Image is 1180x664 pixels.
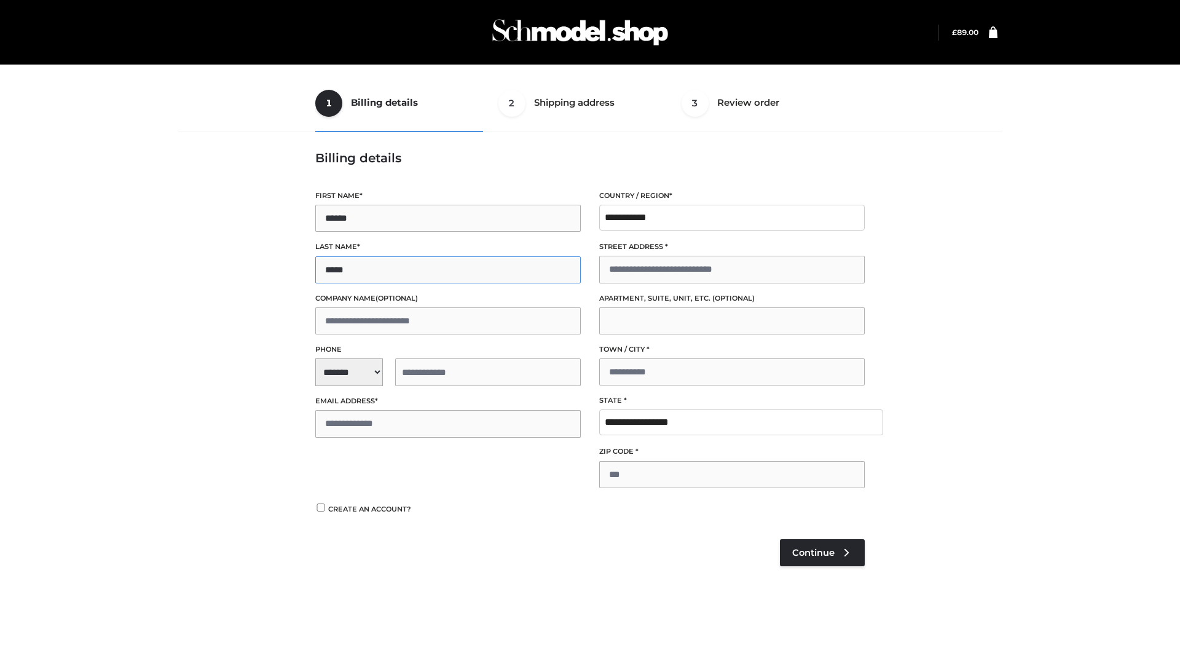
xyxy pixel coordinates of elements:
label: Town / City [599,344,865,355]
span: (optional) [376,294,418,302]
img: Schmodel Admin 964 [488,8,672,57]
input: Create an account? [315,504,326,512]
a: £89.00 [952,28,978,37]
label: Apartment, suite, unit, etc. [599,293,865,304]
label: Last name [315,241,581,253]
label: First name [315,190,581,202]
h3: Billing details [315,151,865,165]
span: (optional) [712,294,755,302]
label: Phone [315,344,581,355]
label: Country / Region [599,190,865,202]
label: State [599,395,865,406]
label: Email address [315,395,581,407]
span: £ [952,28,957,37]
label: Company name [315,293,581,304]
bdi: 89.00 [952,28,978,37]
label: ZIP Code [599,446,865,457]
span: Create an account? [328,505,411,513]
a: Continue [780,539,865,566]
span: Continue [792,547,835,558]
label: Street address [599,241,865,253]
